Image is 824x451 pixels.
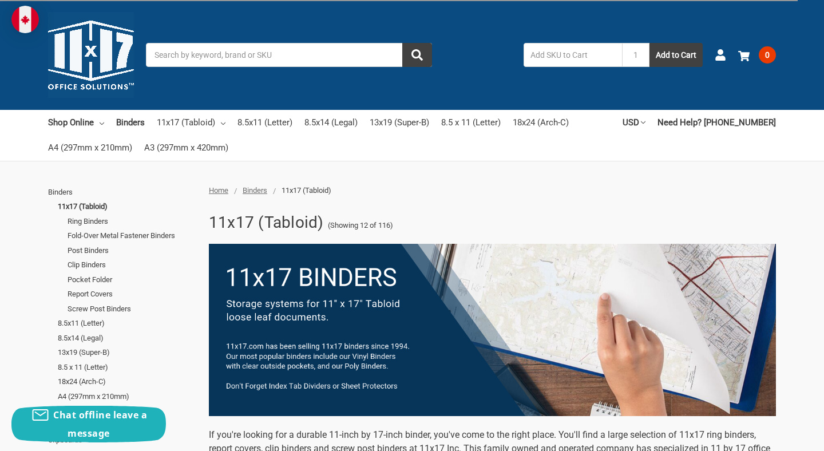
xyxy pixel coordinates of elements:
[58,389,196,404] a: A4 (297mm x 210mm)
[370,110,429,135] a: 13x19 (Super-B)
[68,214,196,229] a: Ring Binders
[243,186,267,195] a: Binders
[738,40,776,70] a: 0
[11,406,166,442] button: Chat offline leave a message
[157,110,225,135] a: 11x17 (Tabloid)
[657,110,776,135] a: Need Help? [PHONE_NUMBER]
[730,420,824,451] iframe: Google Customer Reviews
[649,43,703,67] button: Add to Cart
[441,110,501,135] a: 8.5 x 11 (Letter)
[328,220,393,231] span: (Showing 12 of 116)
[68,228,196,243] a: Fold-Over Metal Fastener Binders
[209,186,228,195] a: Home
[48,12,134,98] img: 11x17.com
[58,199,196,214] a: 11x17 (Tabloid)
[58,374,196,389] a: 18x24 (Arch-C)
[209,208,324,238] h1: 11x17 (Tabloid)
[116,110,145,135] a: Binders
[623,110,645,135] a: USD
[524,43,622,67] input: Add SKU to Cart
[146,43,432,67] input: Search by keyword, brand or SKU
[58,360,196,375] a: 8.5 x 11 (Letter)
[68,258,196,272] a: Clip Binders
[209,244,776,416] img: binders-1-.png
[53,409,147,440] span: Chat offline leave a message
[58,345,196,360] a: 13x19 (Super-B)
[48,135,132,160] a: A4 (297mm x 210mm)
[513,110,569,135] a: 18x24 (Arch-C)
[144,135,228,160] a: A3 (297mm x 420mm)
[48,185,196,200] a: Binders
[68,272,196,287] a: Pocket Folder
[68,287,196,302] a: Report Covers
[48,110,104,135] a: Shop Online
[282,186,331,195] span: 11x17 (Tabloid)
[58,316,196,331] a: 8.5x11 (Letter)
[58,331,196,346] a: 8.5x14 (Legal)
[68,243,196,258] a: Post Binders
[11,6,39,33] img: duty and tax information for Canada
[759,46,776,64] span: 0
[68,302,196,317] a: Screw Post Binders
[237,110,292,135] a: 8.5x11 (Letter)
[304,110,358,135] a: 8.5x14 (Legal)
